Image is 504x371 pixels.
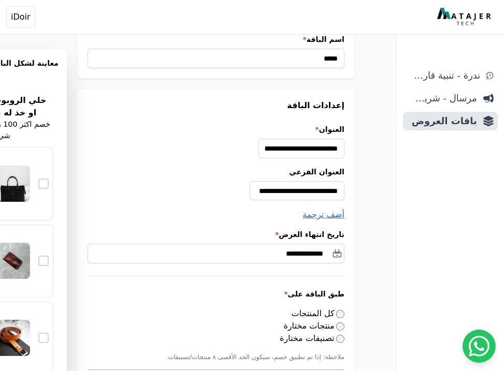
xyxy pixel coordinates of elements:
[437,8,494,26] img: MatajerTech Logo
[88,229,344,240] label: تاريخ انتهاء العرض
[284,321,344,331] label: منتجات مختارة
[407,68,480,83] span: ندرة - تنبية قارب علي النفاذ
[88,34,344,44] label: اسم الباقة
[303,209,344,221] button: أضف ترجمة
[88,167,344,177] label: العنوان الفرعي
[88,99,344,112] h3: إعدادات الباقة
[88,289,344,299] label: طبق الباقة على
[336,335,344,343] input: تصنيفات مختارة
[6,6,35,28] button: iDoir
[280,333,344,343] label: تصنيفات مختارة
[292,308,345,318] label: كل المنتجات
[303,210,344,219] span: أضف ترجمة
[407,91,477,106] span: مرسال - شريط دعاية
[88,124,344,135] label: العنوان
[88,353,344,361] p: ملاحظة: إذا تم تطبيق خصم، سيكون الحد الأقصى ٨ منتجات/تصنيفات
[407,114,477,128] span: باقات العروض
[11,11,31,23] span: iDoir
